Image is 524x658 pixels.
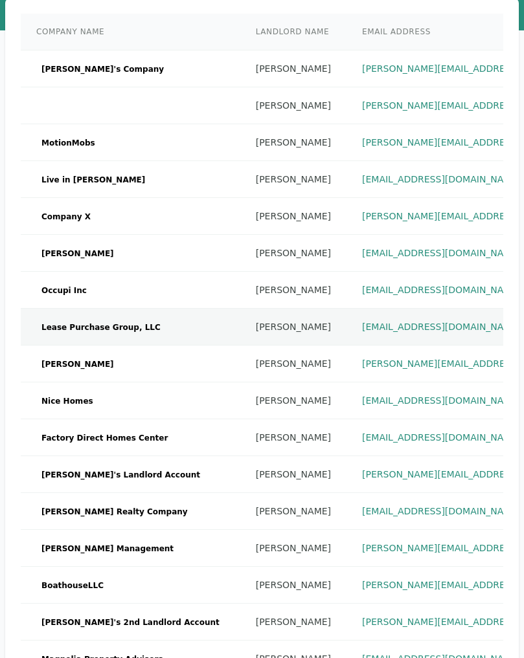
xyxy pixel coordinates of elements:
a: [EMAIL_ADDRESS][DOMAIN_NAME] [362,285,521,295]
td: [PERSON_NAME] [240,124,347,161]
span: [PERSON_NAME] [36,247,119,260]
span: Live in [PERSON_NAME] [36,173,150,186]
td: [PERSON_NAME] [240,567,347,604]
span: [PERSON_NAME]'s 2nd Landlord Account [36,616,225,629]
span: Lease Purchase Group, LLC [36,321,166,334]
span: MotionMobs [36,137,100,149]
td: [PERSON_NAME] [240,198,347,235]
td: [PERSON_NAME] [240,87,347,124]
td: [PERSON_NAME] [240,419,347,456]
td: [PERSON_NAME] [240,161,347,198]
th: Company Name [21,14,240,50]
span: Company X [36,210,96,223]
td: [PERSON_NAME] [240,272,347,309]
a: [EMAIL_ADDRESS][DOMAIN_NAME] [362,506,521,516]
a: [EMAIL_ADDRESS][DOMAIN_NAME] [362,432,521,443]
a: [EMAIL_ADDRESS][DOMAIN_NAME] [362,174,521,184]
td: [PERSON_NAME] [240,309,347,345]
td: [PERSON_NAME] [240,382,347,419]
a: [EMAIL_ADDRESS][DOMAIN_NAME] [362,395,521,406]
a: [EMAIL_ADDRESS][DOMAIN_NAME] [362,322,521,332]
a: [EMAIL_ADDRESS][DOMAIN_NAME] [362,248,521,258]
span: Nice Homes [36,395,98,408]
span: [PERSON_NAME] Management [36,542,179,555]
td: [PERSON_NAME] [240,530,347,567]
span: Occupi Inc [36,284,92,297]
td: [PERSON_NAME] [240,493,347,530]
span: BoathouseLLC [36,579,109,592]
th: Landlord Name [240,14,347,50]
td: [PERSON_NAME] [240,456,347,493]
span: [PERSON_NAME]'s Landlord Account [36,468,205,481]
td: [PERSON_NAME] [240,345,347,382]
span: [PERSON_NAME]'s Company [36,63,169,76]
span: [PERSON_NAME] Realty Company [36,505,193,518]
td: [PERSON_NAME] [240,50,347,87]
span: [PERSON_NAME] [36,358,119,371]
td: [PERSON_NAME] [240,235,347,272]
td: [PERSON_NAME] [240,604,347,641]
span: Factory Direct Homes Center [36,432,173,444]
